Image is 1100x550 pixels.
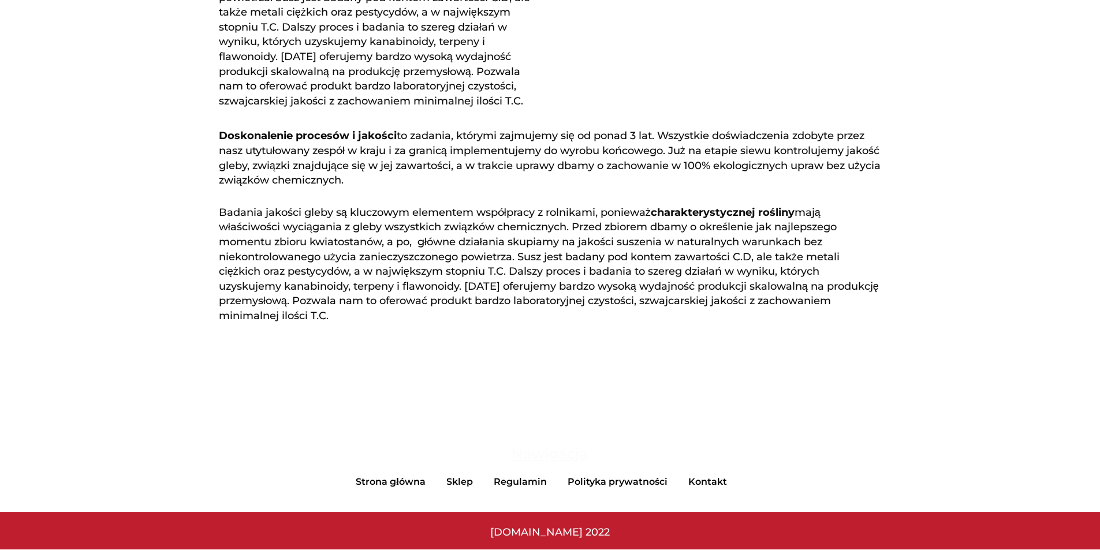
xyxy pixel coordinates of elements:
[219,129,397,142] u: Doskonalenie procesów i jakości
[219,205,882,324] p: Badania jakości gleby są kluczowym elementem współpracy z rolnikami, ponieważ mają właściwości wy...
[106,525,995,540] p: [DOMAIN_NAME] 2022
[678,476,737,488] a: Kontakt
[557,476,678,488] a: Polityka prywatności
[483,476,557,488] a: Regulamin
[436,476,483,488] a: Sklep
[651,206,795,219] strong: charakterystycznej rośliny
[345,476,435,488] a: Strona główna
[219,129,882,188] p: to zadania, którymi zajmujemy się od ponad 3 lat. Wszystkie doświadczenia zdobyte przez nasz utyt...
[256,445,844,462] h4: Nawigacja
